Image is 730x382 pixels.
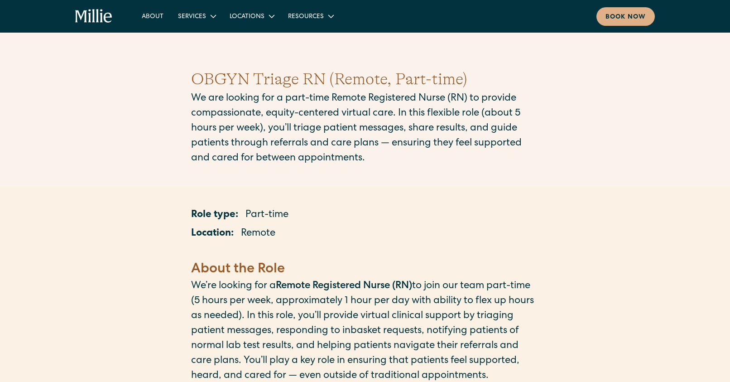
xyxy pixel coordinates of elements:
[178,12,206,22] div: Services
[276,281,412,291] strong: Remote Registered Nurse (RN)
[171,9,222,24] div: Services
[596,7,655,26] a: Book now
[281,9,340,24] div: Resources
[191,67,539,92] h1: OBGYN Triage RN (Remote, Part-time)
[230,12,264,22] div: Locations
[245,208,288,223] p: Part-time
[605,13,646,22] div: Book now
[191,208,238,223] p: Role type:
[75,9,113,24] a: home
[191,263,285,276] strong: About the Role
[191,92,539,166] p: We are looking for a part-time Remote Registered Nurse (RN) to provide compassionate, equity-cent...
[191,227,234,242] p: Location:
[191,245,539,260] p: ‍
[288,12,324,22] div: Resources
[241,227,275,242] p: Remote
[134,9,171,24] a: About
[222,9,281,24] div: Locations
